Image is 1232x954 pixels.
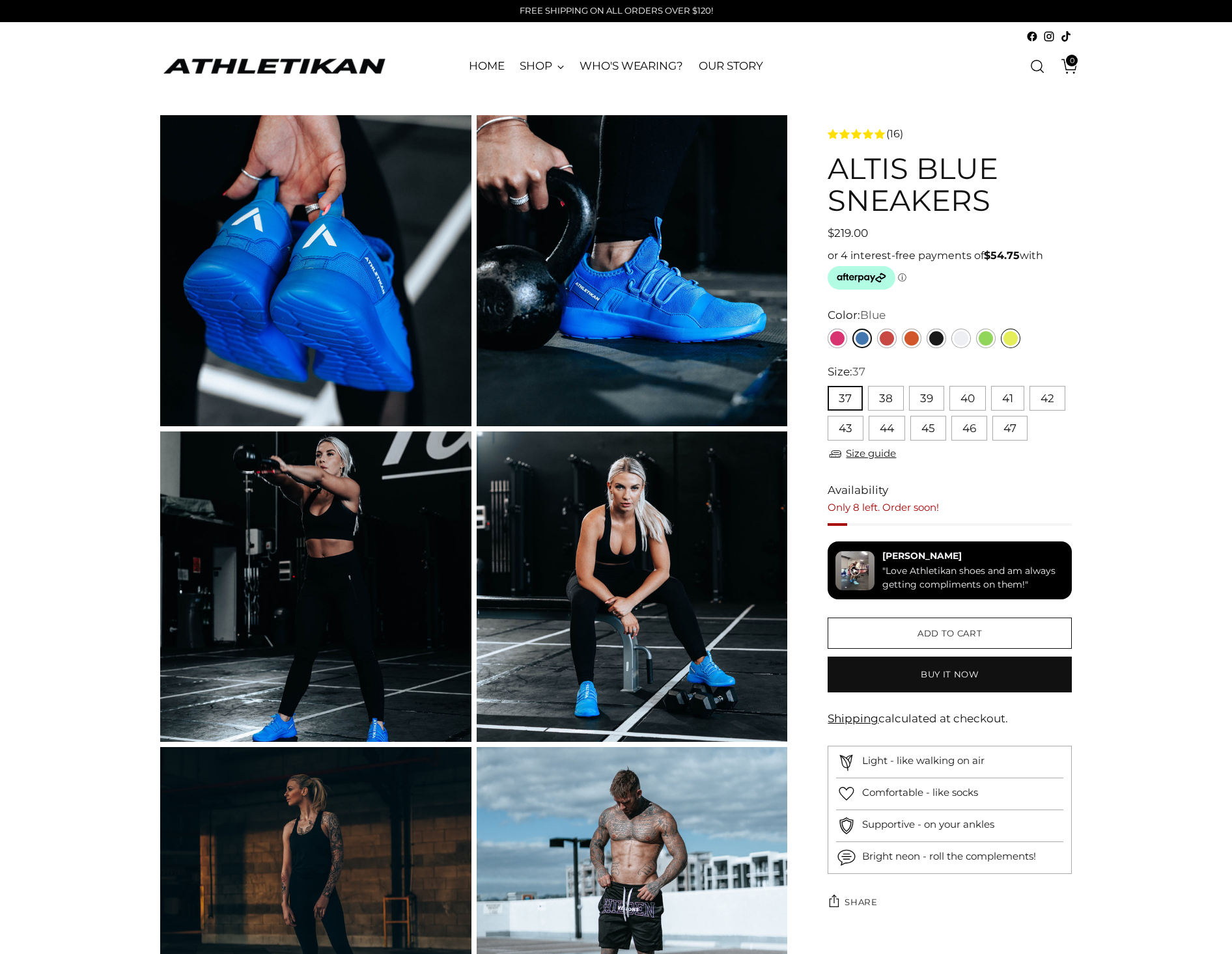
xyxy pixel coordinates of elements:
button: 45 [910,416,946,441]
span: $219.00 [828,226,868,239]
button: Add to cart [828,618,1072,649]
p: FREE SHIPPING ON ALL ORDERS OVER $120! [520,5,713,18]
span: 37 [852,365,865,378]
a: Yellow [1001,329,1020,348]
label: Size: [828,364,865,381]
a: HOME [469,52,505,81]
button: 46 [951,416,987,441]
button: Share [828,890,877,916]
a: Shipping [828,712,878,725]
div: calculated at checkout. [828,711,1072,728]
img: ALTIS Blue Sneakers [477,115,788,426]
img: ALTIS Blue Sneakers [160,115,471,426]
a: ATHLETIKAN [160,56,388,76]
p: Bright neon - roll the complements! [862,849,1036,864]
button: 39 [909,386,944,411]
button: 37 [828,386,863,411]
button: 42 [1029,386,1065,411]
a: White [951,329,971,348]
a: Orange [902,329,921,348]
a: WHO'S WEARING? [580,52,683,81]
label: Color: [828,307,886,324]
button: 44 [869,416,905,441]
span: (16) [886,126,903,142]
span: Availability [828,482,888,499]
button: 38 [868,386,904,411]
button: 47 [992,416,1028,441]
h1: ALTIS Blue Sneakers [828,152,1072,217]
span: Only 8 left. Order soon! [828,501,939,513]
button: 40 [949,386,986,411]
p: Supportive - on your ankles [862,817,994,832]
a: OUR STORY [699,52,763,81]
a: SHOP [520,52,564,81]
img: ALTIS Blue Sneakers [160,431,471,743]
a: Blue [852,329,872,348]
a: Red [877,329,897,348]
button: 41 [991,386,1024,411]
a: Green [976,329,996,348]
a: Pink [828,329,847,348]
a: Open cart modal [1052,53,1078,79]
span: Blue [860,308,886,321]
p: Comfortable - like socks [862,785,978,800]
button: 43 [828,416,863,441]
a: Open search modal [1024,53,1050,79]
span: Add to cart [917,627,982,640]
a: Size guide [828,446,896,462]
p: Light - like walking on air [862,754,985,769]
span: 0 [1066,55,1078,66]
a: 4.8 rating (16 votes) [828,126,1072,142]
a: Black [927,329,946,348]
img: ALTIS Blue Sneakers [477,431,788,743]
button: Buy it now [828,657,1072,692]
